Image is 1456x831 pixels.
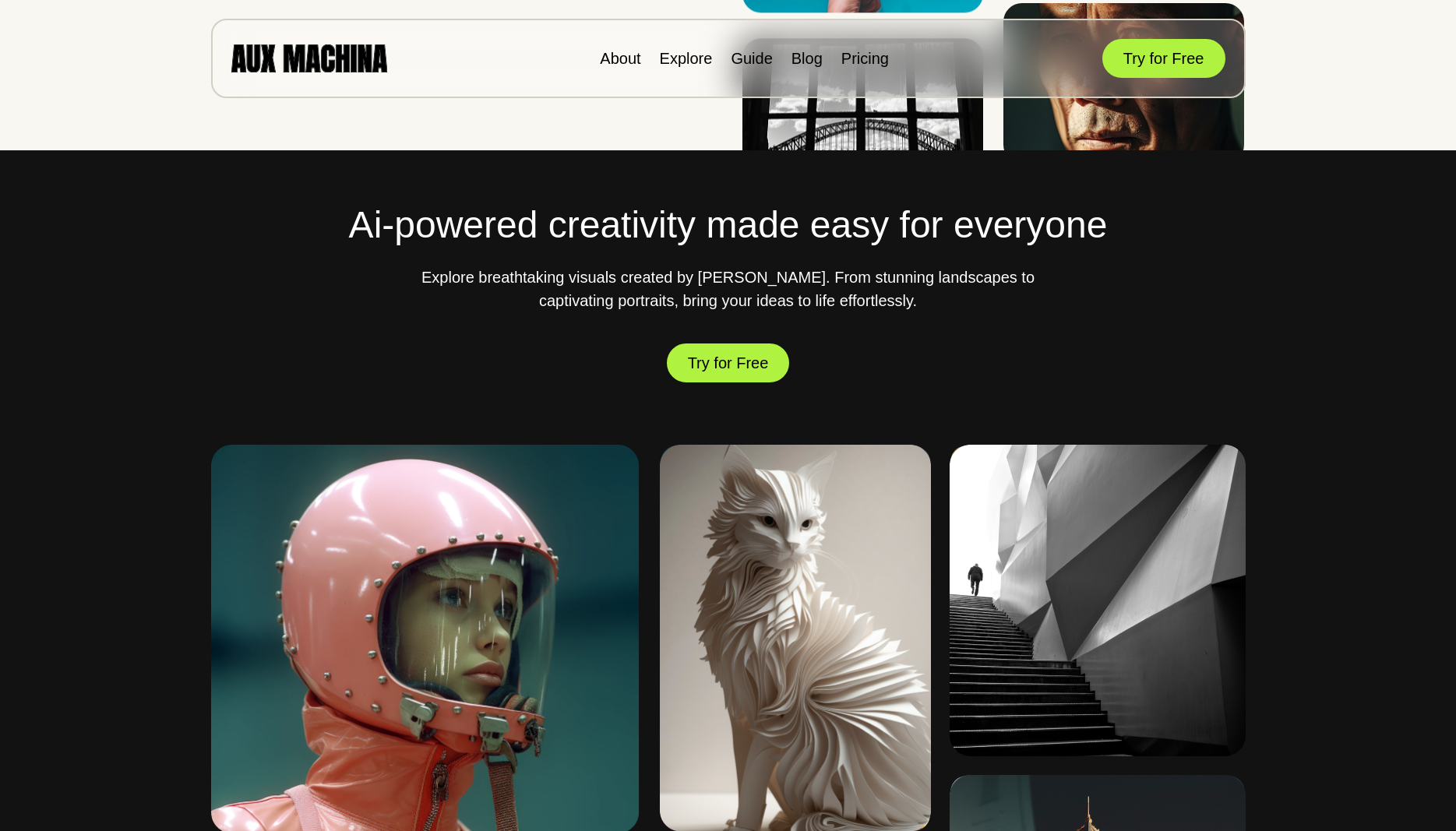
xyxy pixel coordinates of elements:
a: Guide [731,50,772,67]
h2: Ai-powered creativity made easy for everyone [211,197,1246,253]
img: AUX MACHINA [231,44,387,72]
img: Image [950,445,1246,756]
a: Pricing [841,50,889,67]
img: Image [742,38,983,199]
p: Explore breathtaking visuals created by [PERSON_NAME]. From stunning landscapes to captivating po... [417,266,1040,312]
a: Blog [791,50,823,67]
button: Try for Free [667,343,790,382]
a: Explore [660,50,713,67]
a: About [600,50,640,67]
button: Try for Free [1102,39,1225,78]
